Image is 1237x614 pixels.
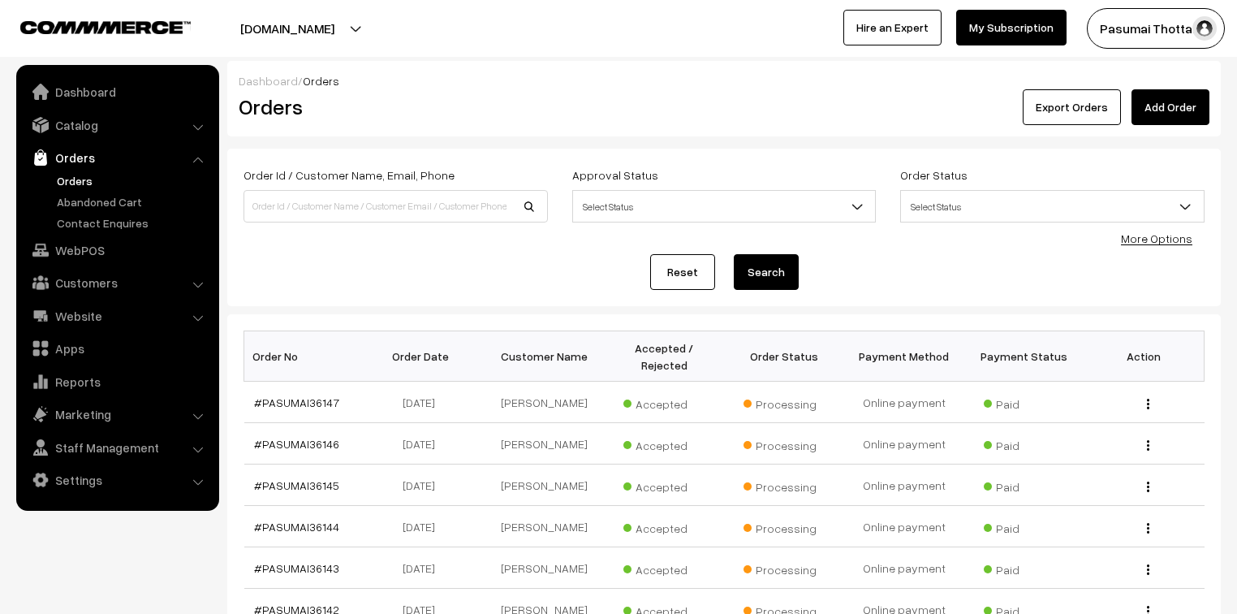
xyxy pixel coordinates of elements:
span: Paid [984,557,1065,578]
span: Paid [984,433,1065,454]
td: Online payment [844,506,964,547]
a: Apps [20,334,213,363]
a: Orders [53,172,213,189]
h2: Orders [239,94,546,119]
span: Processing [743,516,825,537]
a: WebPOS [20,236,213,265]
a: Orders [20,143,213,172]
a: Website [20,301,213,331]
img: Menu [1147,440,1149,451]
a: Dashboard [20,77,213,106]
td: Online payment [844,465,964,506]
img: COMMMERCE [20,21,191,33]
td: [DATE] [364,547,484,589]
span: Accepted [623,557,705,578]
span: Select Status [900,190,1205,223]
a: #PASUMAI36143 [254,561,339,575]
input: Order Id / Customer Name / Customer Email / Customer Phone [244,190,548,223]
td: [DATE] [364,465,484,506]
a: My Subscription [956,10,1067,45]
span: Processing [743,474,825,495]
th: Order Status [724,331,844,382]
span: Select Status [573,192,876,221]
span: Select Status [572,190,877,223]
span: Paid [984,474,1065,495]
span: Orders [303,74,339,88]
a: #PASUMAI36146 [254,437,339,451]
a: Hire an Expert [843,10,942,45]
img: user [1192,16,1217,41]
button: Export Orders [1023,89,1121,125]
label: Order Status [900,166,968,184]
a: #PASUMAI36144 [254,520,339,534]
span: Processing [743,557,825,578]
td: Online payment [844,382,964,423]
span: Accepted [623,474,705,495]
div: / [239,72,1209,89]
button: [DOMAIN_NAME] [183,8,391,49]
button: Search [734,254,799,290]
th: Payment Status [964,331,1084,382]
img: Menu [1147,523,1149,534]
a: Catalog [20,110,213,140]
a: Settings [20,465,213,495]
th: Order Date [364,331,484,382]
td: [PERSON_NAME] [484,465,604,506]
a: Reports [20,367,213,396]
td: [DATE] [364,382,484,423]
span: Paid [984,391,1065,413]
span: Processing [743,433,825,454]
th: Order No [244,331,364,382]
a: More Options [1121,231,1192,245]
td: Online payment [844,547,964,589]
a: Marketing [20,400,213,429]
img: Menu [1147,564,1149,575]
td: [PERSON_NAME] [484,382,604,423]
a: Add Order [1131,89,1209,125]
td: [PERSON_NAME] [484,506,604,547]
a: Staff Management [20,433,213,462]
a: Abandoned Cart [53,193,213,210]
a: COMMMERCE [20,16,162,36]
span: Paid [984,516,1065,537]
button: Pasumai Thotta… [1087,8,1225,49]
td: [PERSON_NAME] [484,423,604,465]
th: Action [1084,331,1205,382]
td: Online payment [844,423,964,465]
span: Accepted [623,516,705,537]
td: [PERSON_NAME] [484,547,604,589]
th: Payment Method [844,331,964,382]
a: Customers [20,268,213,297]
label: Approval Status [572,166,658,184]
span: Accepted [623,391,705,413]
a: #PASUMAI36145 [254,478,339,492]
td: [DATE] [364,506,484,547]
span: Accepted [623,433,705,454]
th: Customer Name [484,331,604,382]
a: Contact Enquires [53,214,213,231]
td: [DATE] [364,423,484,465]
label: Order Id / Customer Name, Email, Phone [244,166,455,184]
a: Dashboard [239,74,298,88]
img: Menu [1147,482,1149,492]
span: Select Status [901,192,1204,221]
img: Menu [1147,399,1149,409]
span: Processing [743,391,825,413]
a: Reset [650,254,715,290]
a: #PASUMAI36147 [254,396,339,409]
th: Accepted / Rejected [604,331,724,382]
